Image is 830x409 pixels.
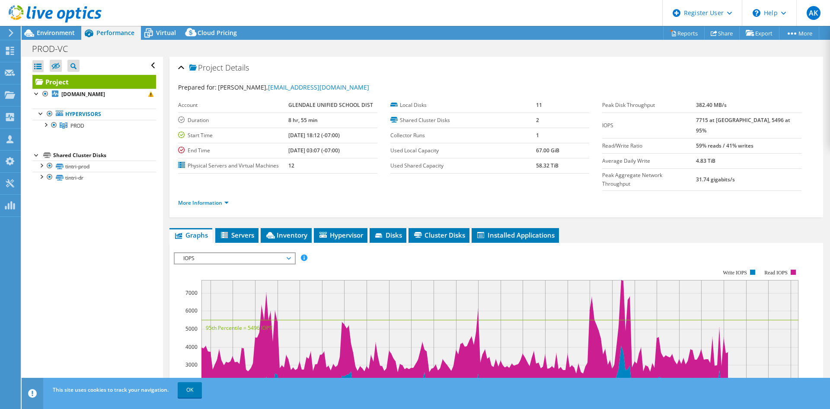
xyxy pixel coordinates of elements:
[185,361,198,368] text: 3000
[696,176,735,183] b: 31.74 gigabits/s
[318,231,363,239] span: Hypervisor
[174,231,208,239] span: Graphs
[663,26,705,40] a: Reports
[28,44,81,54] h1: PROD-VC
[602,157,696,165] label: Average Daily Write
[156,29,176,37] span: Virtual
[536,116,539,124] b: 2
[178,116,288,125] label: Duration
[288,147,340,154] b: [DATE] 03:07 (-07:00)
[220,231,254,239] span: Servers
[390,131,536,140] label: Collector Runs
[178,83,217,91] label: Prepared for:
[390,146,536,155] label: Used Local Capacity
[61,90,105,98] b: [DOMAIN_NAME]
[696,101,727,109] b: 382.40 MB/s
[178,146,288,155] label: End Time
[32,172,156,183] a: tintri-dr
[225,62,249,73] span: Details
[602,142,696,150] label: Read/Write Ratio
[185,307,198,314] text: 6000
[288,132,340,139] b: [DATE] 18:12 (-07:00)
[178,161,288,170] label: Physical Servers and Virtual Machines
[602,101,696,109] label: Peak Disk Throughput
[288,162,294,169] b: 12
[32,75,156,89] a: Project
[536,162,559,169] b: 58.32 TiB
[179,253,290,264] span: IOPS
[753,9,760,17] svg: \n
[198,29,237,37] span: Cloud Pricing
[696,157,715,164] b: 4.83 TiB
[779,26,819,40] a: More
[185,343,198,351] text: 4000
[739,26,779,40] a: Export
[696,116,790,134] b: 7715 at [GEOGRAPHIC_DATA], 5496 at 95%
[536,132,539,139] b: 1
[32,161,156,172] a: tintri-prod
[189,64,223,72] span: Project
[178,199,229,206] a: More Information
[374,231,402,239] span: Disks
[536,101,542,109] b: 11
[265,231,307,239] span: Inventory
[288,101,373,109] b: GLENDALE UNIFIED SCHOOL DIST
[185,325,198,332] text: 5000
[268,83,369,91] a: [EMAIL_ADDRESS][DOMAIN_NAME]
[536,147,559,154] b: 67.00 GiB
[178,131,288,140] label: Start Time
[206,324,272,332] text: 95th Percentile = 5496 IOPS
[70,122,84,129] span: PROD
[53,386,169,393] span: This site uses cookies to track your navigation.
[602,171,696,188] label: Peak Aggregate Network Throughput
[602,121,696,130] label: IOPS
[390,101,536,109] label: Local Disks
[178,382,202,398] a: OK
[723,270,747,276] text: Write IOPS
[96,29,134,37] span: Performance
[390,161,536,170] label: Used Shared Capacity
[32,120,156,131] a: PROD
[807,6,820,20] span: AK
[178,101,288,109] label: Account
[390,116,536,125] label: Shared Cluster Disks
[32,109,156,120] a: Hypervisors
[37,29,75,37] span: Environment
[288,116,318,124] b: 8 hr, 55 min
[32,89,156,100] a: [DOMAIN_NAME]
[696,142,753,149] b: 59% reads / 41% writes
[218,83,369,91] span: [PERSON_NAME],
[765,270,788,276] text: Read IOPS
[185,289,198,296] text: 7000
[476,231,555,239] span: Installed Applications
[53,150,156,161] div: Shared Cluster Disks
[413,231,465,239] span: Cluster Disks
[704,26,740,40] a: Share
